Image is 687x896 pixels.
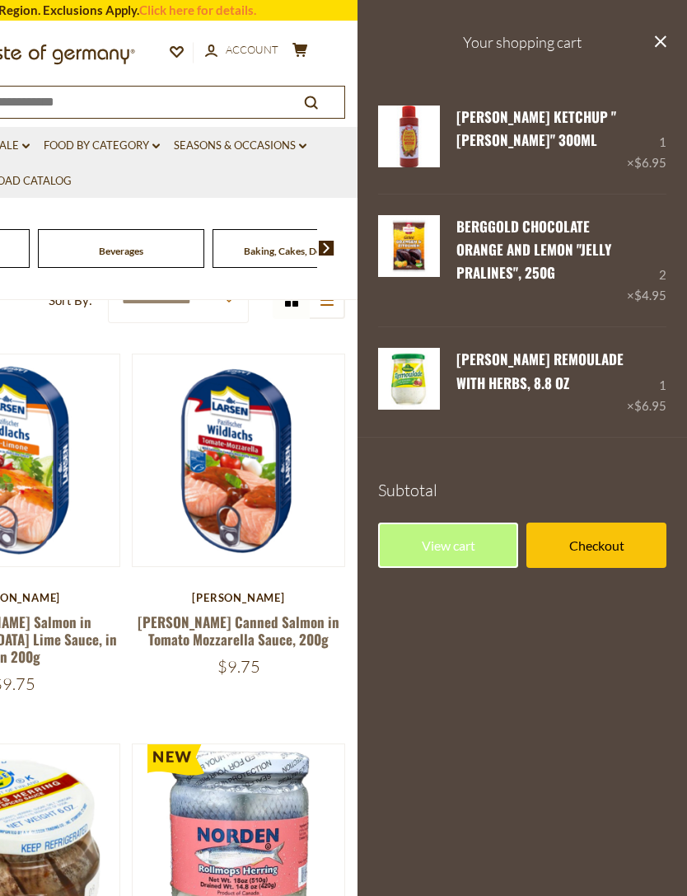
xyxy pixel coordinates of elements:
div: 1 × [627,106,666,173]
div: 2 × [627,215,666,307]
a: View cart [378,523,518,568]
img: Berggold Chocolate Orange Lemon Jelly Pralines [378,215,440,277]
a: Kuehne Remoulade with Herbs [378,348,440,415]
img: next arrow [319,241,334,256]
a: Seasons & Occasions [174,137,306,155]
span: Account [226,43,278,56]
a: Food By Category [44,137,160,155]
a: [PERSON_NAME] Remoulade with Herbs, 8.8 oz [456,349,624,392]
a: [PERSON_NAME] Canned Salmon in Tomato Mozzarella Sauce, 200g [138,612,339,650]
span: $4.95 [634,288,666,303]
a: Click here for details. [139,2,256,17]
span: $6.95 [634,155,666,170]
a: Account [205,41,278,59]
img: Hela Curry Gewurz Ketchup Scharf [378,106,440,167]
a: [PERSON_NAME] Ketchup "[PERSON_NAME]" 300ml [456,106,616,150]
span: $9.75 [217,656,260,677]
span: Subtotal [378,480,437,500]
a: Beverages [99,245,143,257]
img: Larsen Canned Salmon in Tomato Mozzarella Sauce, 200g [133,354,344,566]
a: Baking, Cakes, Desserts [244,245,347,257]
img: Kuehne Remoulade with Herbs [378,348,440,410]
a: Berggold Chocolate Orange and Lemon "Jelly Pralines", 250g [456,216,611,284]
div: [PERSON_NAME] [132,591,345,604]
div: 1 × [627,348,666,415]
label: Sort By: [49,290,92,311]
a: Berggold Chocolate Orange Lemon Jelly Pralines [378,215,440,307]
span: $6.95 [634,398,666,413]
a: Hela Curry Gewurz Ketchup Scharf [378,106,440,173]
a: Checkout [526,523,666,568]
